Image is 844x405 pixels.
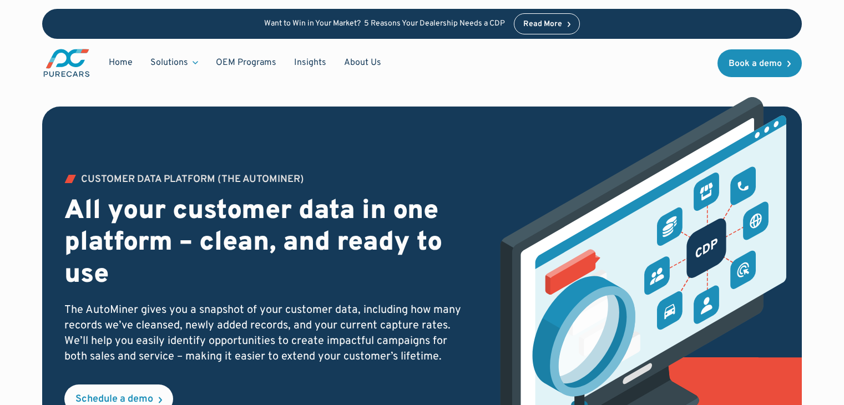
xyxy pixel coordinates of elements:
a: main [42,48,91,78]
div: Read More [523,21,562,28]
h2: All your customer data in one platform – clean, and ready to use [64,196,472,292]
div: Solutions [141,52,207,73]
a: Read More [514,13,580,34]
div: Book a demo [729,59,782,68]
div: Solutions [150,57,188,69]
p: The AutoMiner gives you a snapshot of your customer data, including how many records we’ve cleans... [64,302,472,364]
div: Schedule a demo [75,394,153,404]
img: purecars logo [42,48,91,78]
a: OEM Programs [207,52,285,73]
div: Customer Data PLATFORM (The Autominer) [81,175,304,185]
p: Want to Win in Your Market? 5 Reasons Your Dealership Needs a CDP [264,19,505,29]
a: Book a demo [717,49,802,77]
a: About Us [335,52,390,73]
a: Home [100,52,141,73]
a: Insights [285,52,335,73]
